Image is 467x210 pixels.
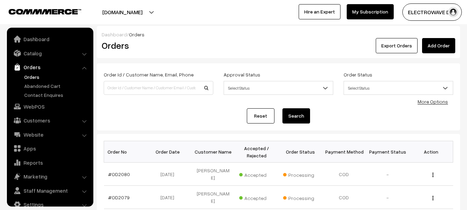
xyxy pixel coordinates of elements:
[148,163,191,186] td: [DATE]
[9,9,81,14] img: COMMMERCE
[247,108,274,124] a: Reset
[448,7,458,17] img: user
[102,31,127,37] a: Dashboard
[9,7,69,15] a: COMMMERCE
[9,156,91,169] a: Reports
[9,128,91,141] a: Website
[108,194,130,200] a: #OD2079
[9,33,91,45] a: Dashboard
[409,141,453,163] th: Action
[432,196,433,200] img: Menu
[235,141,278,163] th: Accepted / Rejected
[418,99,448,104] a: More Options
[9,100,91,113] a: WebPOS
[9,184,91,197] a: Staff Management
[347,4,394,19] a: My Subscription
[322,163,366,186] td: COD
[366,163,409,186] td: -
[9,114,91,127] a: Customers
[283,170,318,179] span: Processing
[279,141,322,163] th: Order Status
[104,141,148,163] th: Order No
[344,82,453,94] span: Select Status
[129,31,144,37] span: Orders
[9,142,91,155] a: Apps
[402,3,462,21] button: ELECTROWAVE DE…
[102,40,213,51] h2: Orders
[239,193,274,202] span: Accepted
[191,186,235,209] td: [PERSON_NAME]
[322,186,366,209] td: COD
[376,38,418,53] button: Export Orders
[78,3,167,21] button: [DOMAIN_NAME]
[283,193,318,202] span: Processing
[104,71,194,78] label: Order Id / Customer Name, Email, Phone
[191,163,235,186] td: [PERSON_NAME]
[224,82,333,94] span: Select Status
[22,73,91,81] a: Orders
[366,186,409,209] td: -
[344,71,372,78] label: Order Status
[102,31,455,38] div: /
[22,82,91,90] a: Abandoned Cart
[366,141,409,163] th: Payment Status
[422,38,455,53] a: Add Order
[224,71,260,78] label: Approval Status
[344,81,453,95] span: Select Status
[239,170,274,179] span: Accepted
[9,170,91,183] a: Marketing
[9,61,91,73] a: Orders
[322,141,366,163] th: Payment Method
[282,108,310,124] button: Search
[22,91,91,99] a: Contact Enquires
[224,81,333,95] span: Select Status
[104,81,213,95] input: Order Id / Customer Name / Customer Email / Customer Phone
[148,186,191,209] td: [DATE]
[432,173,433,177] img: Menu
[148,141,191,163] th: Order Date
[9,47,91,60] a: Catalog
[108,171,130,177] a: #OD2080
[191,141,235,163] th: Customer Name
[299,4,340,19] a: Hire an Expert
